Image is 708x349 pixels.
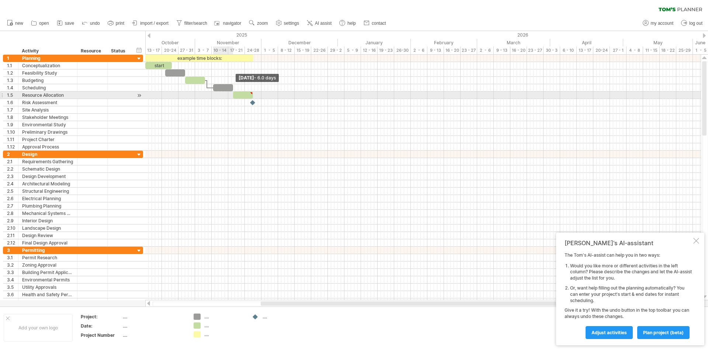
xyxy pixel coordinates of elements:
span: save [65,21,74,26]
div: Status [111,47,127,55]
span: zoom [257,21,268,26]
div: 3.4 [7,276,18,283]
div: .... [204,331,244,338]
div: 3.2 [7,261,18,268]
div: 16 - 20 [444,47,461,54]
a: help [337,18,358,28]
span: print [116,21,124,26]
div: 2.4 [7,180,18,187]
div: 15 - 19 [295,47,311,54]
div: 1.11 [7,136,18,143]
div: November 2025 [195,39,261,47]
div: Mechanical Systems Design [22,210,73,217]
a: zoom [247,18,270,28]
div: Structural Engineering [22,188,73,195]
div: 18 - 22 [660,47,676,54]
div: 1.7 [7,106,18,113]
div: 5 - 9 [344,47,361,54]
div: Stakeholder Meetings [22,114,73,121]
div: .... [204,314,244,320]
div: [DATE] [236,74,279,82]
div: 2 - 6 [477,47,494,54]
div: 30 - 3 [544,47,560,54]
span: plan project (beta) [643,330,684,335]
div: Building Permit Application [22,269,73,276]
div: 10 - 14 [212,47,228,54]
li: Would you like more or different activities in the left column? Please describe the changes and l... [570,263,692,281]
div: 13 - 17 [145,47,162,54]
div: 25-29 [676,47,693,54]
div: 20-24 [593,47,610,54]
div: 11 - 15 [643,47,660,54]
div: Environmental Permits [22,276,73,283]
div: Project Number [81,332,121,338]
div: Design Review [22,232,73,239]
span: Adjust activities [591,330,627,335]
span: contact [372,21,386,26]
li: Or, want help filling out the planning automatically? You can enter your project's start & end da... [570,285,692,304]
a: my account [641,18,676,28]
div: 1.1 [7,62,18,69]
div: Approval Process [22,143,73,150]
div: Permit Research [22,254,73,261]
span: new [15,21,23,26]
div: start [145,62,172,69]
div: Schematic Design [22,165,73,172]
span: help [347,21,356,26]
div: Preliminary Drawings [22,129,73,136]
div: 1.10 [7,129,18,136]
div: .... [123,314,185,320]
a: save [55,18,76,28]
div: 1 [7,55,18,62]
div: October 2025 [119,39,195,47]
div: Fire Department Approval [22,298,73,305]
div: 3 [7,247,18,254]
div: 20-24 [162,47,178,54]
div: 1.9 [7,121,18,128]
div: example time blocks: [145,55,253,62]
div: Health and Safety Permits [22,291,73,298]
div: [PERSON_NAME]'s AI-assistant [565,239,692,247]
div: January 2026 [338,39,411,47]
div: Conceptualization [22,62,73,69]
a: settings [274,18,301,28]
a: filter/search [174,18,209,28]
div: 3.7 [7,298,18,305]
div: December 2025 [261,39,338,47]
div: Final Design Approval [22,239,73,246]
a: print [106,18,126,28]
div: The Tom's AI-assist can help you in two ways: Give it a try! With the undo button in the top tool... [565,252,692,339]
a: open [29,18,51,28]
div: Risk Assessment [22,99,73,106]
div: 26-30 [394,47,411,54]
a: log out [679,18,705,28]
div: 2.11 [7,232,18,239]
div: 16 - 20 [510,47,527,54]
div: March 2026 [477,39,550,47]
div: Site Analysis [22,106,73,113]
div: 3.1 [7,254,18,261]
div: 2.5 [7,188,18,195]
div: 2.2 [7,165,18,172]
div: Utility Approvals [22,284,73,291]
a: AI assist [305,18,334,28]
div: 1.5 [7,92,18,99]
span: open [39,21,49,26]
div: 12 - 16 [361,47,378,54]
div: 2.7 [7,202,18,209]
div: 2 - 6 [411,47,427,54]
div: 1 - 5 [261,47,278,54]
span: my account [651,21,673,26]
div: 1.8 [7,114,18,121]
div: 27 - 1 [610,47,627,54]
div: 1.6 [7,99,18,106]
div: 1.3 [7,77,18,84]
div: Add your own logo [4,314,73,342]
a: import / export [130,18,171,28]
div: 3.6 [7,291,18,298]
div: .... [263,314,303,320]
div: 27 - 31 [178,47,195,54]
span: - 6.0 days [254,75,276,81]
div: 2.8 [7,210,18,217]
div: 23 - 27 [527,47,544,54]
